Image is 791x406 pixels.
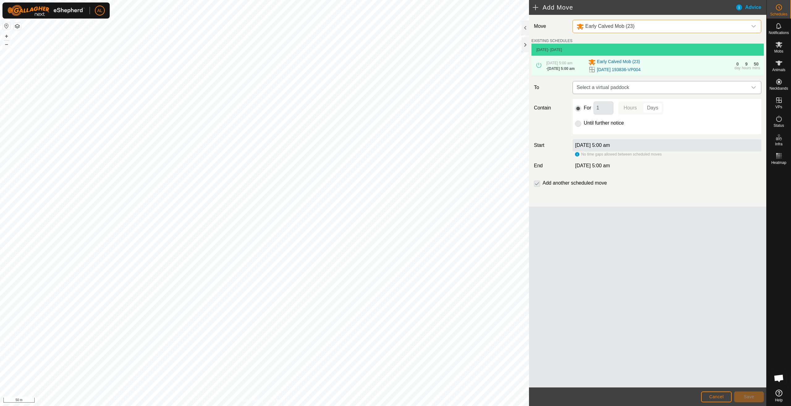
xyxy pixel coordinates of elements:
[597,58,640,66] span: Early Calved Mob (23)
[531,162,570,169] label: End
[240,398,263,404] a: Privacy Policy
[770,12,787,16] span: Schedules
[546,61,572,65] span: [DATE] 5:00 am
[531,142,570,149] label: Start
[585,24,634,29] span: Early Calved Mob (23)
[744,394,754,399] span: Save
[754,62,759,66] div: 50
[709,394,724,399] span: Cancel
[769,31,789,35] span: Notifications
[742,66,751,70] div: hours
[3,41,10,48] button: –
[575,143,610,148] label: [DATE] 5:00 am
[97,7,102,14] span: AL
[536,48,548,52] span: [DATE]
[775,398,783,402] span: Help
[531,20,570,33] label: Move
[767,387,791,404] a: Help
[574,81,747,94] span: Select a virtual paddock
[774,49,783,53] span: Mobs
[574,20,747,33] span: Early Calved Mob
[575,163,610,168] span: [DATE] 5:00 am
[752,66,760,70] div: mins
[736,62,739,66] div: 0
[773,124,784,127] span: Status
[581,152,662,156] span: No time gaps allowed between scheduled moves
[597,66,641,73] a: [DATE] 193836-VP004
[772,68,785,72] span: Animals
[546,66,575,71] div: -
[775,142,782,146] span: Infra
[747,20,760,33] div: dropdown trigger
[734,391,764,402] button: Save
[548,66,575,71] span: [DATE] 5:00 am
[701,391,732,402] button: Cancel
[734,66,740,70] div: day
[747,81,760,94] div: dropdown trigger
[548,48,562,52] span: - [DATE]
[584,105,591,110] label: For
[584,121,624,126] label: Until further notice
[531,81,570,94] label: To
[770,369,788,387] div: Open chat
[735,4,766,11] div: Advice
[271,398,289,404] a: Contact Us
[531,104,570,112] label: Contain
[543,181,607,186] label: Add another scheduled move
[531,38,573,44] label: EXISTING SCHEDULES
[771,161,786,165] span: Heatmap
[3,32,10,40] button: +
[769,87,788,90] span: Neckbands
[14,23,21,30] button: Map Layers
[533,4,735,11] h2: Add Move
[775,105,782,109] span: VPs
[7,5,85,16] img: Gallagher Logo
[745,62,748,66] div: 9
[3,22,10,30] button: Reset Map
